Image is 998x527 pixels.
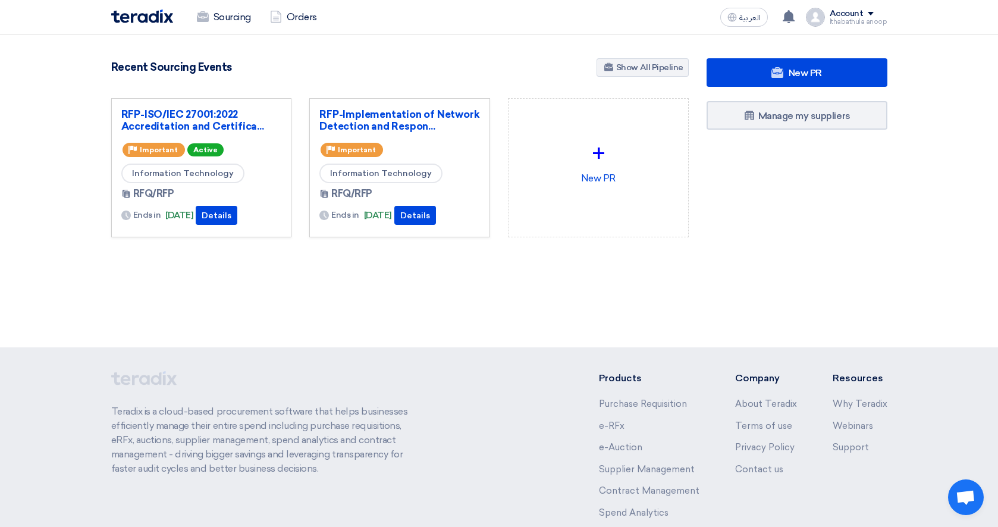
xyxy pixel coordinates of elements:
span: Important [140,146,178,154]
li: Resources [833,371,887,385]
span: العربية [739,14,761,22]
div: New PR [518,108,679,213]
span: New PR [789,67,822,79]
button: Details [196,206,237,225]
a: e-Auction [599,442,642,453]
img: Teradix logo [111,10,173,23]
button: Details [394,206,436,225]
a: Open chat [948,479,984,515]
button: العربية [720,8,768,27]
span: Information Technology [121,164,244,183]
a: Contract Management [599,485,699,496]
span: [DATE] [364,209,392,222]
span: RFQ/RFP [331,187,372,201]
a: Spend Analytics [599,507,669,518]
li: Company [735,371,797,385]
a: Supplier Management [599,464,695,475]
div: + [518,136,679,171]
p: Teradix is a cloud-based procurement software that helps businesses efficiently manage their enti... [111,404,422,476]
a: About Teradix [735,399,797,409]
a: Purchase Requisition [599,399,687,409]
div: Ithabathula anoop [830,18,887,25]
a: Webinars [833,421,873,431]
a: Show All Pipeline [597,58,689,77]
a: Orders [261,4,327,30]
span: Important [338,146,376,154]
span: Information Technology [319,164,442,183]
span: Active [187,143,224,156]
a: e-RFx [599,421,624,431]
a: Why Teradix [833,399,887,409]
a: Support [833,442,869,453]
a: RFP-Implementation of Network Detection and Respon... [319,108,480,132]
a: Sourcing [187,4,261,30]
span: RFQ/RFP [133,187,174,201]
div: Account [830,9,864,19]
span: Ends in [331,209,359,221]
span: [DATE] [165,209,193,222]
h4: Recent Sourcing Events [111,61,232,74]
a: RFP-ISO/IEC 27001:2022 Accreditation and Certifica... [121,108,282,132]
li: Products [599,371,699,385]
span: Ends in [133,209,161,221]
a: Privacy Policy [735,442,795,453]
img: profile_test.png [806,8,825,27]
a: Manage my suppliers [707,101,887,130]
a: Terms of use [735,421,792,431]
a: Contact us [735,464,783,475]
